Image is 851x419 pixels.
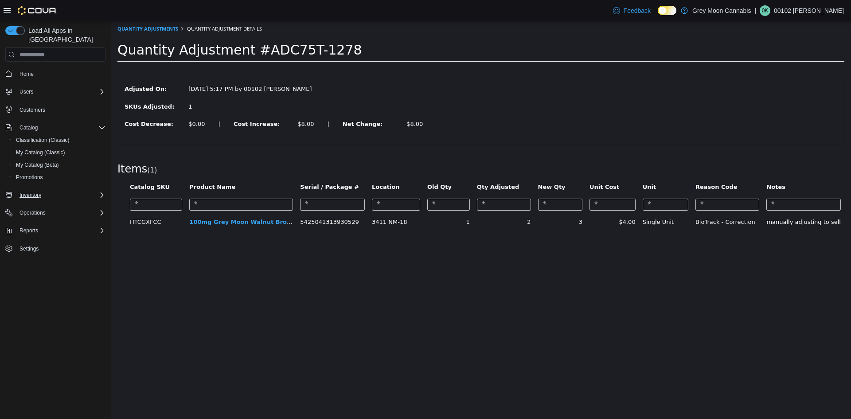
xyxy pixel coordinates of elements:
span: 0K [762,5,769,16]
label: | [101,99,116,108]
button: Notes [656,162,676,171]
button: Product Name [78,162,126,171]
nav: Complex example [5,63,105,278]
span: Classification (Classic) [16,137,70,144]
button: Reports [16,225,42,236]
button: Unit [532,162,547,171]
span: My Catalog (Beta) [12,160,105,170]
span: Quantity Adjustment #ADC75T-1278 [7,21,251,37]
div: $0.00 [78,99,94,108]
p: | [754,5,756,16]
span: Operations [20,209,46,216]
button: Unit Cost [479,162,510,171]
button: Settings [2,242,109,255]
img: Cova [18,6,57,15]
span: Feedback [624,6,651,15]
button: Users [2,86,109,98]
td: $4.00 [475,193,528,209]
button: Home [2,67,109,80]
span: 1 [39,145,43,153]
span: Customers [20,106,45,114]
td: 3 [424,193,475,209]
span: Home [16,68,105,79]
div: 1 [78,82,185,90]
a: Home [16,69,37,79]
a: Promotions [12,172,47,183]
p: 00102 [PERSON_NAME] [774,5,844,16]
span: Catalog [16,122,105,133]
button: Classification (Classic) [9,134,109,146]
button: Promotions [9,171,109,184]
label: SKUs Adjusted: [7,82,71,90]
button: Operations [16,208,49,218]
td: HTCGXFCC [16,193,75,209]
span: Home [20,70,34,78]
span: Operations [16,208,105,218]
button: My Catalog (Classic) [9,146,109,159]
small: ( ) [36,145,46,153]
span: Reports [20,227,38,234]
label: Cost Increase: [116,99,180,108]
td: manually adjusting to sell [652,193,734,209]
button: Reason Code [585,162,628,171]
span: Inventory [20,192,41,199]
span: Classification (Classic) [12,135,105,145]
span: Reports [16,225,105,236]
span: Items [7,142,36,154]
button: Catalog SKU [19,162,61,171]
td: BioTrack - Correction [581,193,652,209]
span: 3411 NM-18 [261,198,296,204]
span: Settings [20,245,39,252]
td: 5425041313930529 [186,193,258,209]
button: Customers [2,103,109,116]
a: Classification (Classic) [12,135,73,145]
button: Inventory [2,189,109,201]
span: Quantity Adjustment Details [76,4,151,11]
p: Grey Moon Cannabis [692,5,751,16]
span: Promotions [16,174,43,181]
span: Catalog [20,124,38,131]
span: My Catalog (Classic) [12,147,105,158]
button: Users [16,86,37,97]
label: Net Change: [225,99,289,108]
div: [DATE] 5:17 PM by 00102 [PERSON_NAME] [71,64,207,73]
button: New Qty [427,162,457,171]
button: Old Qty [316,162,343,171]
button: Operations [2,207,109,219]
span: My Catalog (Classic) [16,149,65,156]
button: Reports [2,224,109,237]
td: 2 [363,193,424,209]
a: My Catalog (Beta) [12,160,62,170]
span: Inventory [16,190,105,200]
span: My Catalog (Beta) [16,161,59,168]
a: Settings [16,243,42,254]
a: My Catalog (Classic) [12,147,69,158]
button: Location [261,162,290,171]
td: 1 [313,193,363,209]
button: Catalog [2,121,109,134]
button: Qty Adjusted [366,162,410,171]
a: Customers [16,105,49,115]
span: Load All Apps in [GEOGRAPHIC_DATA] [25,26,105,44]
a: 100mg Grey Moon Walnut Brownie [78,198,191,204]
button: Serial / Package # [189,162,250,171]
a: Quantity Adjustments [7,4,67,11]
a: Feedback [609,2,654,20]
input: Dark Mode [658,6,676,15]
button: Inventory [16,190,45,200]
span: Promotions [12,172,105,183]
label: Cost Decrease: [7,99,71,108]
span: Users [20,88,33,95]
span: Customers [16,104,105,115]
span: Users [16,86,105,97]
span: Settings [16,243,105,254]
td: Single Unit [528,193,581,209]
div: $8.00 [187,99,203,108]
button: Catalog [16,122,41,133]
label: | [210,99,225,108]
div: $8.00 [296,99,312,108]
div: 00102 Kristian Serna [760,5,770,16]
button: My Catalog (Beta) [9,159,109,171]
label: Adjusted On: [7,64,71,73]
